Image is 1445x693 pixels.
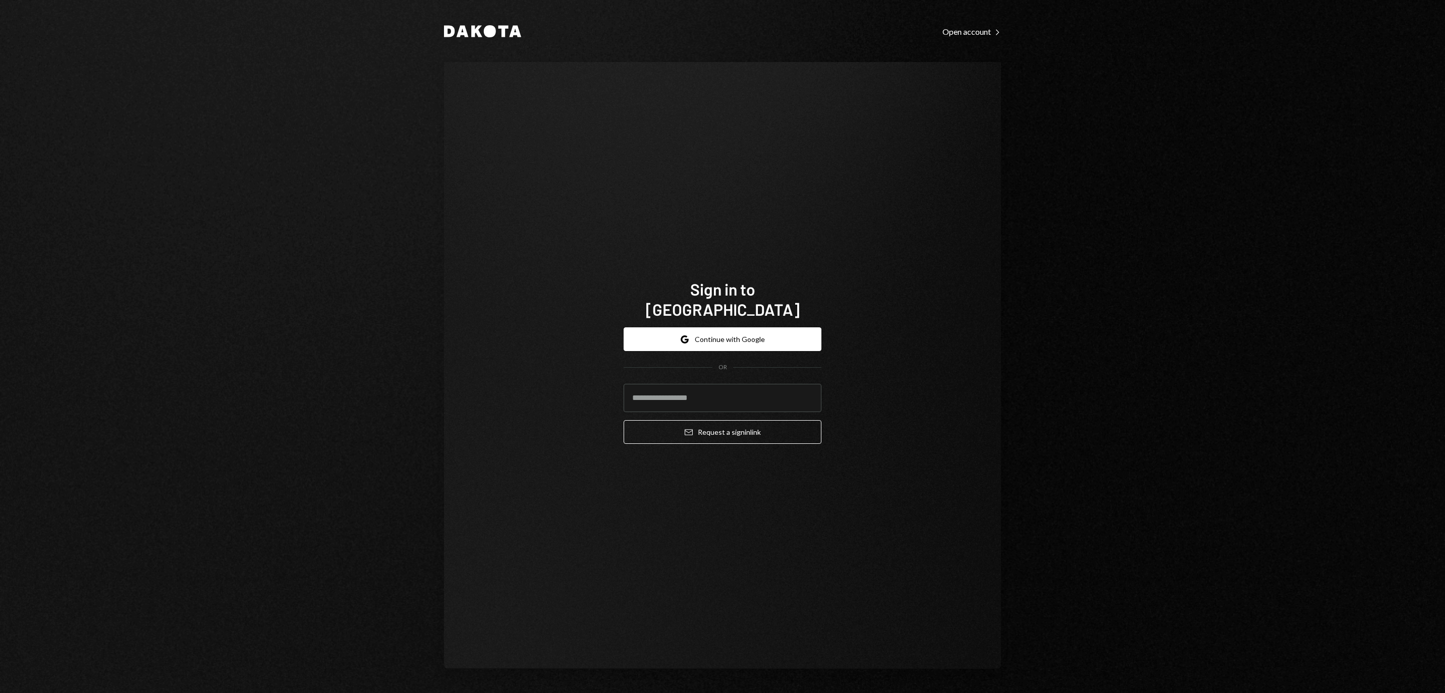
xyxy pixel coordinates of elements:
[624,420,821,444] button: Request a signinlink
[718,363,727,372] div: OR
[624,327,821,351] button: Continue with Google
[942,26,1001,37] a: Open account
[624,279,821,319] h1: Sign in to [GEOGRAPHIC_DATA]
[942,27,1001,37] div: Open account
